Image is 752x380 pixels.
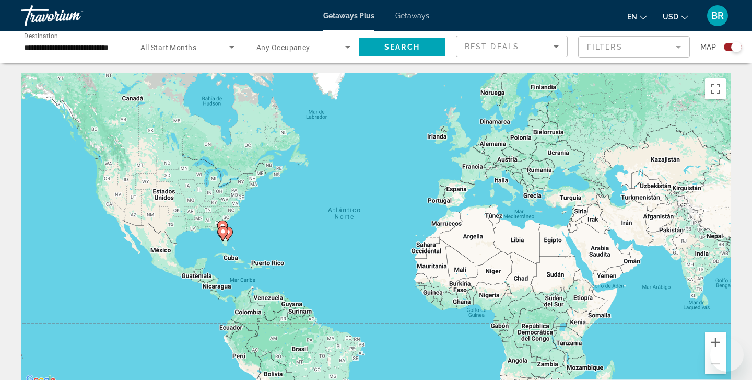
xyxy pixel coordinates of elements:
[578,36,690,59] button: Filter
[395,11,429,20] a: Getaways
[465,42,519,51] span: Best Deals
[384,43,420,51] span: Search
[705,78,726,99] button: Activar o desactivar la vista de pantalla completa
[700,40,716,54] span: Map
[627,9,647,24] button: Change language
[705,332,726,353] button: Acercar
[627,13,637,21] span: en
[24,32,58,39] span: Destination
[256,43,310,52] span: Any Occupancy
[359,38,445,56] button: Search
[705,353,726,374] button: Alejar
[21,2,125,29] a: Travorium
[140,43,196,52] span: All Start Months
[323,11,374,20] a: Getaways Plus
[711,10,724,21] span: BR
[710,338,744,372] iframe: Botón para iniciar la ventana de mensajería
[663,13,678,21] span: USD
[465,40,559,53] mat-select: Sort by
[704,5,731,27] button: User Menu
[663,9,688,24] button: Change currency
